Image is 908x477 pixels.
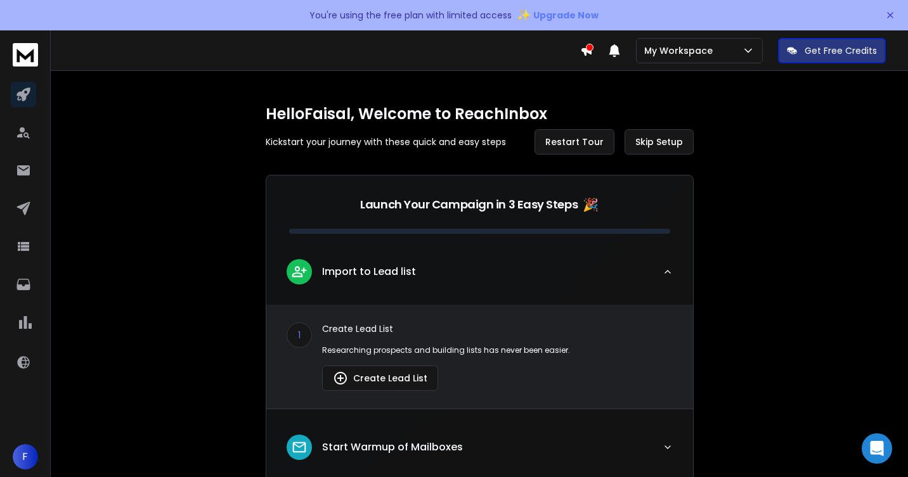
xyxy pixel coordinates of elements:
button: ✨Upgrade Now [517,3,599,28]
img: lead [291,264,308,279]
p: You're using the free plan with limited access [309,9,512,22]
p: Create Lead List [322,322,673,335]
button: F [13,444,38,469]
div: 1 [287,322,312,348]
button: Get Free Credits [778,38,886,63]
p: Kickstart your journey with these quick and easy steps [266,136,506,148]
span: ✨ [517,6,531,24]
h1: Hello Faisal , Welcome to ReachInbox [266,104,694,124]
div: Open Intercom Messenger [862,433,892,464]
span: Skip Setup [635,136,683,148]
img: lead [291,439,308,455]
span: 🎉 [583,196,599,213]
img: lead [333,371,348,386]
p: Import to Lead list [322,264,416,279]
img: logo [13,43,38,67]
p: Launch Your Campaign in 3 Easy Steps [360,196,578,213]
button: Restart Tour [535,129,614,155]
span: Upgrade Now [533,9,599,22]
p: My Workspace [644,44,718,57]
p: Get Free Credits [805,44,877,57]
p: Researching prospects and building lists has never been easier. [322,345,673,355]
div: leadImport to Lead list [266,305,693,409]
button: Create Lead List [322,366,438,391]
p: Start Warmup of Mailboxes [322,440,463,455]
button: Skip Setup [625,129,694,155]
button: leadImport to Lead list [266,249,693,305]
